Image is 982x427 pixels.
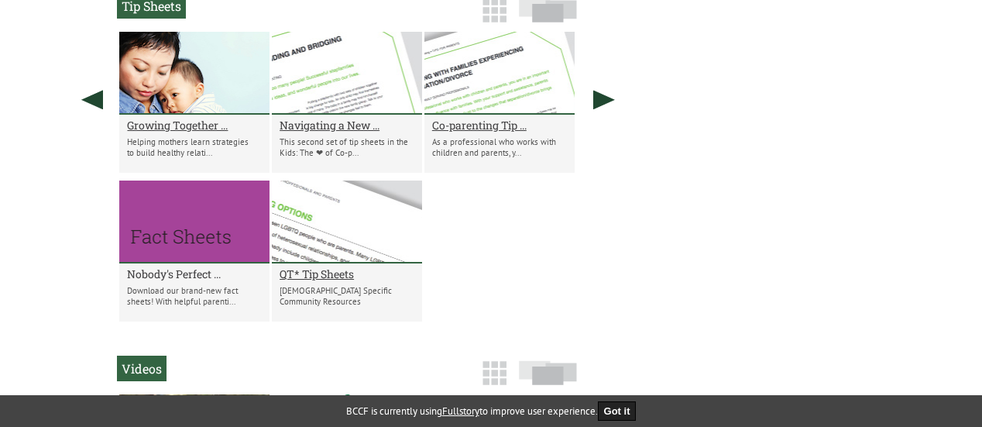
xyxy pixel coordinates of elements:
[482,361,506,385] img: grid-icon.png
[117,356,167,381] h2: Videos
[272,181,422,322] li: QT* Tip Sheets
[432,136,567,158] p: As a professional who works with children and parents, y...
[272,32,422,173] li: Navigating a New Step Family Relationship: Tip sheets for parents
[127,285,262,307] p: Download our brand-new fact sheets! With helpful parenti...
[280,285,414,307] p: [DEMOGRAPHIC_DATA] Specific Community Resources
[280,267,414,281] a: QT* Tip Sheets
[519,360,577,385] img: slide-icon.png
[514,368,582,393] a: Slide View
[119,181,270,322] li: Nobody's Perfect Fact Sheets
[280,136,414,158] p: This second set of tip sheets in the Kids: The ❤ of Co-p...
[119,32,270,173] li: Growing Together Parent Handouts
[442,405,479,418] a: Fullstory
[127,136,262,158] p: Helping mothers learn strategies to build healthy relati...
[280,118,414,133] a: Navigating a New ...
[598,401,637,421] button: Got it
[478,368,511,393] a: Grid View
[432,118,567,133] a: Co-parenting Tip ...
[127,118,262,133] a: Growing Together ...
[514,5,582,30] a: Slide View
[424,32,575,173] li: Co-parenting Tip Sheets
[478,5,511,30] a: Grid View
[127,267,262,281] a: Nobody's Perfect ...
